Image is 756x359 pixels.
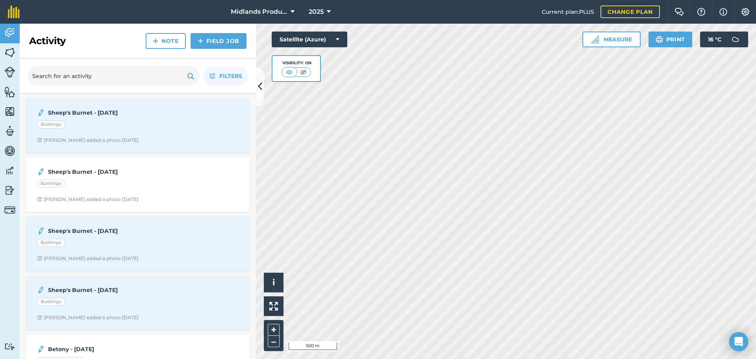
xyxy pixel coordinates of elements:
[28,67,199,86] input: Search for an activity
[191,33,246,49] a: Field Job
[741,8,750,16] img: A cog icon
[37,137,139,143] div: [PERSON_NAME] added a photo [DATE]
[4,125,15,137] img: svg+xml;base64,PD94bWwgdmVyc2lvbj0iMS4wIiBlbmNvZGluZz0idXRmLTgiPz4KPCEtLSBHZW5lcmF0b3I6IEFkb2JlIE...
[37,197,42,202] img: Clock with arrow pointing clockwise
[231,7,287,17] span: Midlands Production
[48,167,173,176] strong: Sheep's Burnet - [DATE]
[31,103,245,148] a: Sheep's Burnet - [DATE]BuildingsClock with arrow pointing clockwise[PERSON_NAME] added a photo [D...
[264,273,283,292] button: i
[649,32,693,47] button: Print
[48,108,173,117] strong: Sheep's Burnet - [DATE]
[284,68,294,76] img: svg+xml;base64,PHN2ZyB4bWxucz0iaHR0cDovL3d3dy53My5vcmcvMjAwMC9zdmciIHdpZHRoPSI1MCIgaGVpZ2h0PSI0MC...
[4,67,15,78] img: svg+xml;base64,PD94bWwgdmVyc2lvbj0iMS4wIiBlbmNvZGluZz0idXRmLTgiPz4KPCEtLSBHZW5lcmF0b3I6IEFkb2JlIE...
[309,7,324,17] span: 2025
[146,33,186,49] a: Note
[4,145,15,157] img: svg+xml;base64,PD94bWwgdmVyc2lvbj0iMS4wIiBlbmNvZGluZz0idXRmLTgiPz4KPCEtLSBHZW5lcmF0b3I6IEFkb2JlIE...
[37,121,65,128] div: Buildings
[37,256,42,261] img: Clock with arrow pointing clockwise
[4,27,15,39] img: svg+xml;base64,PD94bWwgdmVyc2lvbj0iMS4wIiBlbmNvZGluZz0idXRmLTgiPz4KPCEtLSBHZW5lcmF0b3I6IEFkb2JlIE...
[37,239,65,247] div: Buildings
[719,7,727,17] img: svg+xml;base64,PHN2ZyB4bWxucz0iaHR0cDovL3d3dy53My5vcmcvMjAwMC9zdmciIHdpZHRoPSIxNyIgaGVpZ2h0PSIxNy...
[582,32,641,47] button: Measure
[37,226,45,236] img: svg+xml;base64,PD94bWwgdmVyc2lvbj0iMS4wIiBlbmNvZGluZz0idXRmLTgiPz4KPCEtLSBHZW5lcmF0b3I6IEFkb2JlIE...
[203,67,248,86] button: Filters
[542,7,594,16] span: Current plan : PLUS
[37,285,45,295] img: svg+xml;base64,PD94bWwgdmVyc2lvbj0iMS4wIiBlbmNvZGluZz0idXRmLTgiPz4KPCEtLSBHZW5lcmF0b3I6IEFkb2JlIE...
[48,345,173,353] strong: Betony - [DATE]
[591,35,599,43] img: Ruler icon
[729,332,748,351] div: Open Intercom Messenger
[37,344,45,354] img: svg+xml;base64,PD94bWwgdmVyc2lvbj0iMS4wIiBlbmNvZGluZz0idXRmLTgiPz4KPCEtLSBHZW5lcmF0b3I6IEFkb2JlIE...
[37,314,139,321] div: [PERSON_NAME] added a photo [DATE]
[656,35,663,44] img: svg+xml;base64,PHN2ZyB4bWxucz0iaHR0cDovL3d3dy53My5vcmcvMjAwMC9zdmciIHdpZHRoPSIxOSIgaGVpZ2h0PSIyNC...
[269,302,278,311] img: Four arrows, one pointing top left, one top right, one bottom right and the last bottom left
[4,47,15,58] img: svg+xml;base64,PHN2ZyB4bWxucz0iaHR0cDovL3d3dy53My5vcmcvMjAwMC9zdmciIHdpZHRoPSI1NiIgaGVpZ2h0PSI2MC...
[48,286,173,294] strong: Sheep's Burnet - [DATE]
[4,86,15,98] img: svg+xml;base64,PHN2ZyB4bWxucz0iaHR0cDovL3d3dy53My5vcmcvMjAwMC9zdmciIHdpZHRoPSI1NiIgaGVpZ2h0PSI2MC...
[4,343,15,350] img: svg+xml;base64,PD94bWwgdmVyc2lvbj0iMS4wIiBlbmNvZGluZz0idXRmLTgiPz4KPCEtLSBHZW5lcmF0b3I6IEFkb2JlIE...
[298,68,308,76] img: svg+xml;base64,PHN2ZyB4bWxucz0iaHR0cDovL3d3dy53My5vcmcvMjAwMC9zdmciIHdpZHRoPSI1MCIgaGVpZ2h0PSI0MC...
[708,32,721,47] span: 16 ° C
[37,315,42,320] img: Clock with arrow pointing clockwise
[37,138,42,143] img: Clock with arrow pointing clockwise
[8,6,20,18] img: fieldmargin Logo
[4,205,15,216] img: svg+xml;base64,PD94bWwgdmVyc2lvbj0iMS4wIiBlbmNvZGluZz0idXRmLTgiPz4KPCEtLSBHZW5lcmF0b3I6IEFkb2JlIE...
[198,36,203,46] img: svg+xml;base64,PHN2ZyB4bWxucz0iaHR0cDovL3d3dy53My5vcmcvMjAwMC9zdmciIHdpZHRoPSIxNCIgaGVpZ2h0PSIyNC...
[4,106,15,117] img: svg+xml;base64,PHN2ZyB4bWxucz0iaHR0cDovL3d3dy53My5vcmcvMjAwMC9zdmciIHdpZHRoPSI1NiIgaGVpZ2h0PSI2MC...
[37,298,65,306] div: Buildings
[600,6,660,18] a: Change plan
[37,167,45,177] img: svg+xml;base64,PD94bWwgdmVyc2lvbj0iMS4wIiBlbmNvZGluZz0idXRmLTgiPz4KPCEtLSBHZW5lcmF0b3I6IEFkb2JlIE...
[48,227,173,235] strong: Sheep's Burnet - [DATE]
[153,36,158,46] img: svg+xml;base64,PHN2ZyB4bWxucz0iaHR0cDovL3d3dy53My5vcmcvMjAwMC9zdmciIHdpZHRoPSIxNCIgaGVpZ2h0PSIyNC...
[728,32,743,47] img: svg+xml;base64,PD94bWwgdmVyc2lvbj0iMS4wIiBlbmNvZGluZz0idXRmLTgiPz4KPCEtLSBHZW5lcmF0b3I6IEFkb2JlIE...
[37,108,45,117] img: svg+xml;base64,PD94bWwgdmVyc2lvbj0iMS4wIiBlbmNvZGluZz0idXRmLTgiPz4KPCEtLSBHZW5lcmF0b3I6IEFkb2JlIE...
[37,196,139,203] div: [PERSON_NAME] added a photo [DATE]
[187,71,195,81] img: svg+xml;base64,PHN2ZyB4bWxucz0iaHR0cDovL3d3dy53My5vcmcvMjAwMC9zdmciIHdpZHRoPSIxOSIgaGVpZ2h0PSIyNC...
[282,60,311,66] div: Visibility: On
[674,8,684,16] img: Two speech bubbles overlapping with the left bubble in the forefront
[31,221,245,266] a: Sheep's Burnet - [DATE]BuildingsClock with arrow pointing clockwise[PERSON_NAME] added a photo [D...
[268,324,280,336] button: +
[31,162,245,207] a: Sheep's Burnet - [DATE]BuildingsClock with arrow pointing clockwise[PERSON_NAME] added a photo [D...
[268,336,280,347] button: –
[272,32,347,47] button: Satellite (Azure)
[219,72,242,80] span: Filters
[4,165,15,177] img: svg+xml;base64,PD94bWwgdmVyc2lvbj0iMS4wIiBlbmNvZGluZz0idXRmLTgiPz4KPCEtLSBHZW5lcmF0b3I6IEFkb2JlIE...
[4,184,15,196] img: svg+xml;base64,PD94bWwgdmVyc2lvbj0iMS4wIiBlbmNvZGluZz0idXRmLTgiPz4KPCEtLSBHZW5lcmF0b3I6IEFkb2JlIE...
[697,8,706,16] img: A question mark icon
[31,281,245,326] a: Sheep's Burnet - [DATE]BuildingsClock with arrow pointing clockwise[PERSON_NAME] added a photo [D...
[37,180,65,188] div: Buildings
[700,32,748,47] button: 16 °C
[272,277,275,287] span: i
[29,35,66,47] h2: Activity
[37,255,139,262] div: [PERSON_NAME] added a photo [DATE]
